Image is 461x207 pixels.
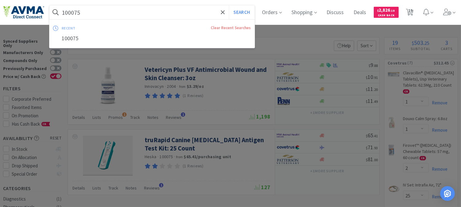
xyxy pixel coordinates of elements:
[3,6,44,19] img: e4e33dab9f054f5782a47901c742baa9_102.png
[324,10,346,15] a: Discuss
[229,5,254,19] button: Search
[440,186,455,201] div: Open Intercom Messenger
[377,14,395,18] span: Cash Back
[390,9,395,13] span: . 18
[62,23,143,33] div: recent
[404,10,416,16] a: 19
[377,9,379,13] span: $
[49,33,255,44] div: 100075
[211,25,251,30] a: Clear Recent Searches
[374,4,399,21] a: $2,826.18Cash Back
[49,5,255,19] input: Search by item, sku, manufacturer, ingredient, size...
[377,7,395,13] span: 2,826
[351,10,369,15] a: Deals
